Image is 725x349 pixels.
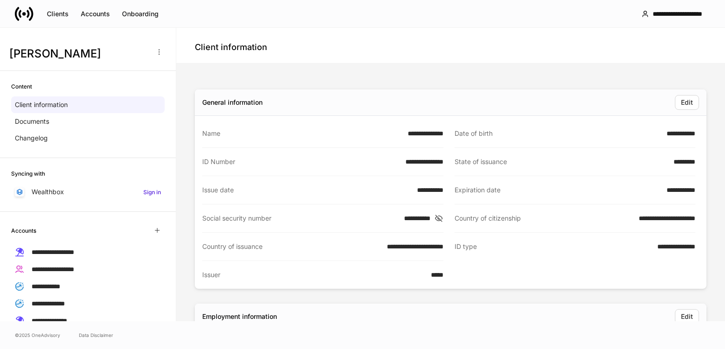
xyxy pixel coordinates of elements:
button: Clients [41,6,75,21]
div: Employment information [202,312,277,321]
div: General information [202,98,263,107]
a: Changelog [11,130,165,146]
div: Issue date [202,185,411,195]
p: Client information [15,100,68,109]
div: ID Number [202,157,400,166]
div: Edit [681,98,693,107]
p: Changelog [15,133,48,143]
div: ID type [455,242,652,252]
div: Date of birth [455,129,661,138]
div: Name [202,129,402,138]
div: Social security number [202,214,398,223]
div: Expiration date [455,185,661,195]
div: Clients [47,9,69,19]
h4: Client information [195,42,267,53]
a: Documents [11,113,165,130]
a: Data Disclaimer [79,331,113,339]
div: Accounts [81,9,110,19]
button: Accounts [75,6,116,21]
h6: Syncing with [11,169,45,178]
div: Onboarding [122,9,159,19]
h6: Sign in [143,188,161,197]
a: Client information [11,96,165,113]
h6: Content [11,82,32,91]
div: Country of citizenship [455,214,634,223]
a: WealthboxSign in [11,184,165,200]
h6: Accounts [11,226,36,235]
div: Issuer [202,270,425,279]
h3: [PERSON_NAME] [9,46,148,61]
div: State of issuance [455,157,668,166]
p: Documents [15,117,49,126]
button: Edit [675,309,699,324]
p: Wealthbox [32,187,64,197]
div: Country of issuance [202,242,381,251]
span: © 2025 OneAdvisory [15,331,60,339]
div: Edit [681,312,693,321]
button: Edit [675,95,699,110]
button: Onboarding [116,6,165,21]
